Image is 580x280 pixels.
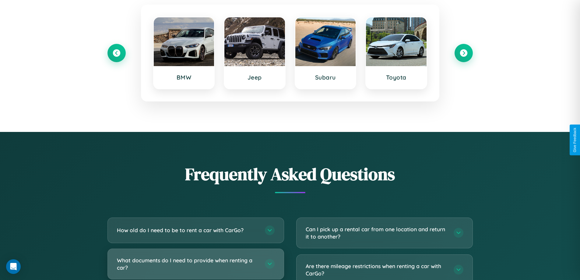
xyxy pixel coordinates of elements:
h3: BMW [160,74,208,81]
h3: Subaru [301,74,350,81]
div: Give Feedback [573,128,577,152]
h3: Can I pick up a rental car from one location and return it to another? [306,225,448,240]
h3: Are there mileage restrictions when renting a car with CarGo? [306,262,448,277]
h3: What documents do I need to provide when renting a car? [117,257,259,271]
h3: How old do I need to be to rent a car with CarGo? [117,226,259,234]
div: Open Intercom Messenger [6,259,21,274]
h3: Jeep [230,74,279,81]
h2: Frequently Asked Questions [107,162,473,186]
h3: Toyota [372,74,420,81]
